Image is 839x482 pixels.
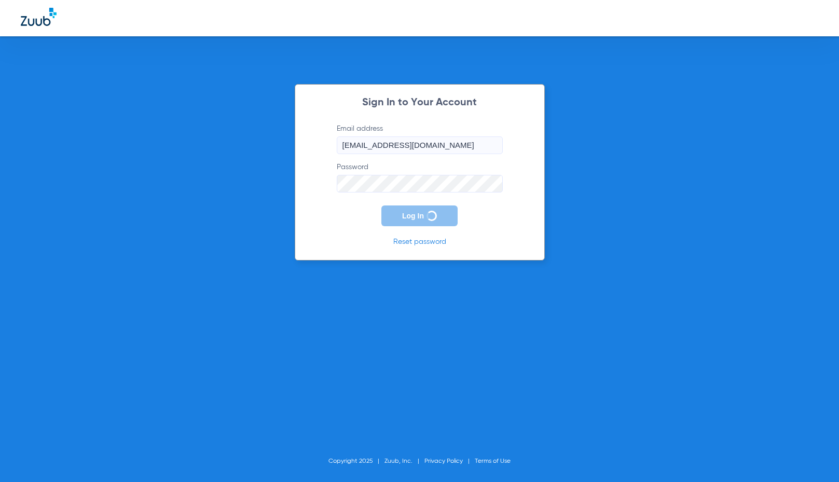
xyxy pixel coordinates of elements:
a: Privacy Policy [424,458,463,464]
li: Copyright 2025 [328,456,384,466]
img: Zuub Logo [21,8,57,26]
label: Email address [337,123,503,154]
input: Email address [337,136,503,154]
li: Zuub, Inc. [384,456,424,466]
span: Log In [402,212,424,220]
input: Password [337,175,503,192]
label: Password [337,162,503,192]
a: Terms of Use [475,458,511,464]
h2: Sign In to Your Account [321,98,518,108]
a: Reset password [393,238,446,245]
button: Log In [381,205,458,226]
